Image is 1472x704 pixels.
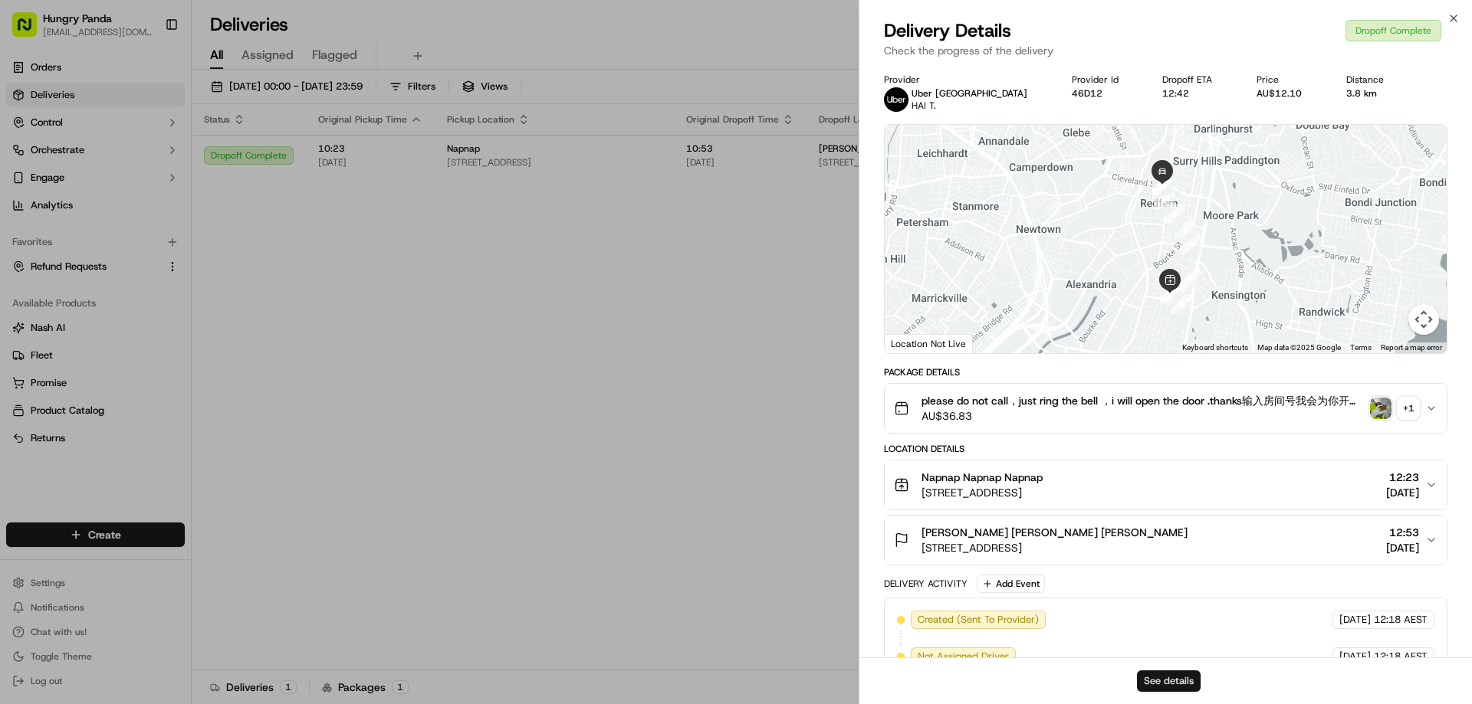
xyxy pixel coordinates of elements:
[1257,87,1322,100] div: AU$12.10
[123,336,252,364] a: 💻API Documentation
[922,485,1043,500] span: [STREET_ADDRESS]
[1386,540,1419,555] span: [DATE]
[9,336,123,364] a: 📗Knowledge Base
[1370,398,1419,419] button: photo_proof_of_pickup image+1
[884,43,1447,58] p: Check the progress of the delivery
[912,87,1027,100] p: Uber [GEOGRAPHIC_DATA]
[108,379,186,391] a: Powered byPylon
[1374,650,1428,663] span: 12:18 AEST
[1339,613,1371,627] span: [DATE]
[1175,219,1195,239] div: 7
[1152,175,1172,195] div: 11
[1257,343,1341,352] span: Map data ©2025 Google
[1408,304,1439,335] button: Map camera controls
[31,280,43,292] img: 1736555255976-a54dd68f-1ca7-489b-9aae-adbdc363a1c4
[130,344,142,356] div: 💻
[889,333,939,353] a: Open this area in Google Maps (opens a new window)
[1398,398,1419,419] div: + 1
[127,279,133,291] span: •
[136,279,172,291] span: 8月27日
[261,151,279,169] button: Start new chat
[918,613,1039,627] span: Created (Sent To Provider)
[1171,294,1191,314] div: 4
[15,15,46,46] img: Nash
[69,162,211,174] div: We're available if you need us!
[1370,398,1391,419] img: photo_proof_of_pickup image
[889,333,939,353] img: Google
[59,237,95,250] span: 9月17日
[1162,74,1232,86] div: Dropoff ETA
[1137,670,1201,692] button: See details
[885,460,1447,509] button: Napnap Napnap Napnap[STREET_ADDRESS]12:23[DATE]
[1350,343,1372,352] a: Terms (opens in new tab)
[1162,87,1232,100] div: 12:42
[922,540,1188,555] span: [STREET_ADDRESS]
[884,87,909,112] img: uber-new-logo.jpeg
[1072,74,1138,86] div: Provider Id
[1346,74,1404,86] div: Distance
[1346,87,1404,100] div: 3.8 km
[238,196,279,214] button: See all
[69,146,251,162] div: Start new chat
[40,99,276,115] input: Got a question? Start typing here...
[885,516,1447,565] button: [PERSON_NAME] [PERSON_NAME] [PERSON_NAME][STREET_ADDRESS]12:53[DATE]
[1160,283,1180,303] div: 2
[884,366,1447,378] div: Package Details
[15,61,279,86] p: Welcome 👋
[922,470,1043,485] span: Napnap Napnap Napnap
[1072,87,1102,100] button: 46D12
[922,525,1188,540] span: [PERSON_NAME] [PERSON_NAME] [PERSON_NAME]
[1161,283,1181,303] div: 3
[884,443,1447,455] div: Location Details
[922,408,1364,424] span: AU$36.83
[1386,485,1419,500] span: [DATE]
[31,342,117,358] span: Knowledge Base
[1339,650,1371,663] span: [DATE]
[1165,204,1184,224] div: 8
[32,146,60,174] img: 8016278978528_b943e370aa5ada12b00a_72.png
[1181,234,1201,254] div: 6
[977,575,1045,593] button: Add Event
[1154,190,1174,210] div: 9
[885,384,1447,433] button: please do not call，just ring the bell ，i will open the door .thanks输入房间号我会为你开门，无需打电话 Plz always c...
[145,342,246,358] span: API Documentation
[1182,342,1248,353] button: Keyboard shortcuts
[885,334,973,353] div: Location Not Live
[912,100,936,112] span: HAI T.
[48,279,124,291] span: [PERSON_NAME]
[1374,613,1428,627] span: 12:18 AEST
[884,74,1047,86] div: Provider
[884,578,968,590] div: Delivery Activity
[1181,268,1201,288] div: 5
[922,393,1364,408] span: please do not call，just ring the bell ，i will open the door .thanks输入房间号我会为你开门，无需打电话 Plz always c...
[884,18,1011,43] span: Delivery Details
[153,380,186,391] span: Pylon
[1257,74,1322,86] div: Price
[918,650,1009,663] span: Not Assigned Driver
[1381,343,1442,352] a: Report a map error
[15,146,43,174] img: 1736555255976-a54dd68f-1ca7-489b-9aae-adbdc363a1c4
[1386,525,1419,540] span: 12:53
[15,199,103,211] div: Past conversations
[15,344,28,356] div: 📗
[1386,470,1419,485] span: 12:23
[51,237,56,250] span: •
[15,264,40,289] img: Asif Zaman Khan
